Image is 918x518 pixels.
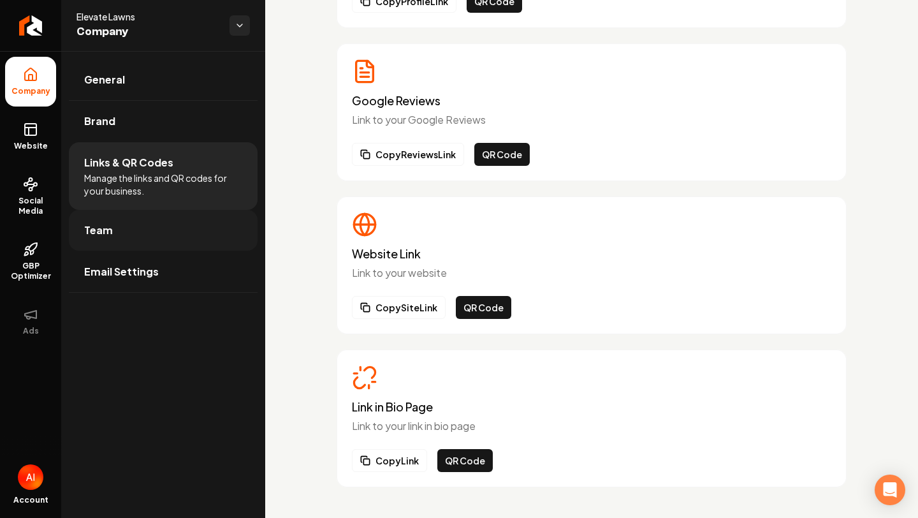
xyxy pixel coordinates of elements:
button: CopyReviewsLink [352,143,464,166]
span: Website [9,141,53,151]
p: Link to your website [352,265,831,281]
button: CopyLink [352,449,427,472]
span: Social Media [5,196,56,216]
a: Brand [69,101,258,142]
button: Ads [5,297,56,346]
span: Company [76,23,219,41]
a: Email Settings [69,251,258,292]
button: QR Code [437,449,493,472]
span: Links & QR Codes [84,155,173,170]
span: Account [13,495,48,505]
a: Website [5,112,56,161]
h3: Website Link [352,248,831,260]
span: Elevate Lawns [76,10,219,23]
span: Ads [18,326,44,336]
img: Abdi Ismael [18,464,43,490]
span: Brand [84,114,115,129]
a: General [69,59,258,100]
span: Team [84,223,113,238]
a: GBP Optimizer [5,232,56,292]
span: GBP Optimizer [5,261,56,281]
button: QR Code [474,143,530,166]
button: QR Code [456,296,511,319]
button: CopySiteLink [352,296,446,319]
a: Social Media [5,166,56,226]
h3: Link in Bio Page [352,401,831,413]
div: Open Intercom Messenger [875,475,905,505]
span: Manage the links and QR codes for your business. [84,172,242,197]
button: Open user button [18,464,43,490]
p: Link to your Google Reviews [352,112,831,128]
p: Link to your link in bio page [352,418,831,434]
a: Team [69,210,258,251]
img: Rebolt Logo [19,15,43,36]
span: General [84,72,125,87]
span: Company [6,86,55,96]
h3: Google Reviews [352,94,831,107]
span: Email Settings [84,264,159,279]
